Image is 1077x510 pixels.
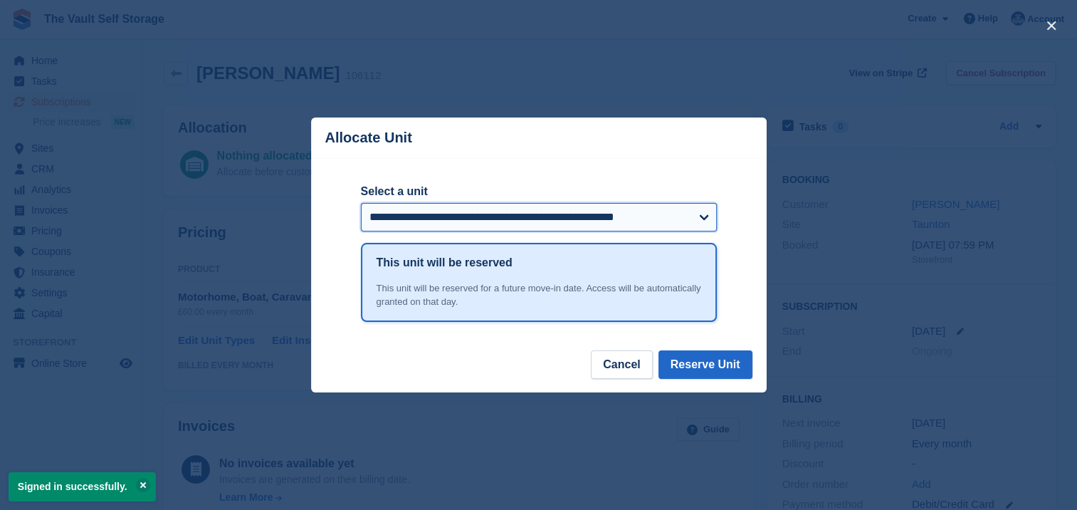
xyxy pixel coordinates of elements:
[591,350,652,379] button: Cancel
[9,472,156,501] p: Signed in successfully.
[361,183,717,200] label: Select a unit
[1040,14,1063,37] button: close
[658,350,752,379] button: Reserve Unit
[325,130,412,146] p: Allocate Unit
[377,254,513,271] h1: This unit will be reserved
[377,281,701,309] div: This unit will be reserved for a future move-in date. Access will be automatically granted on tha...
